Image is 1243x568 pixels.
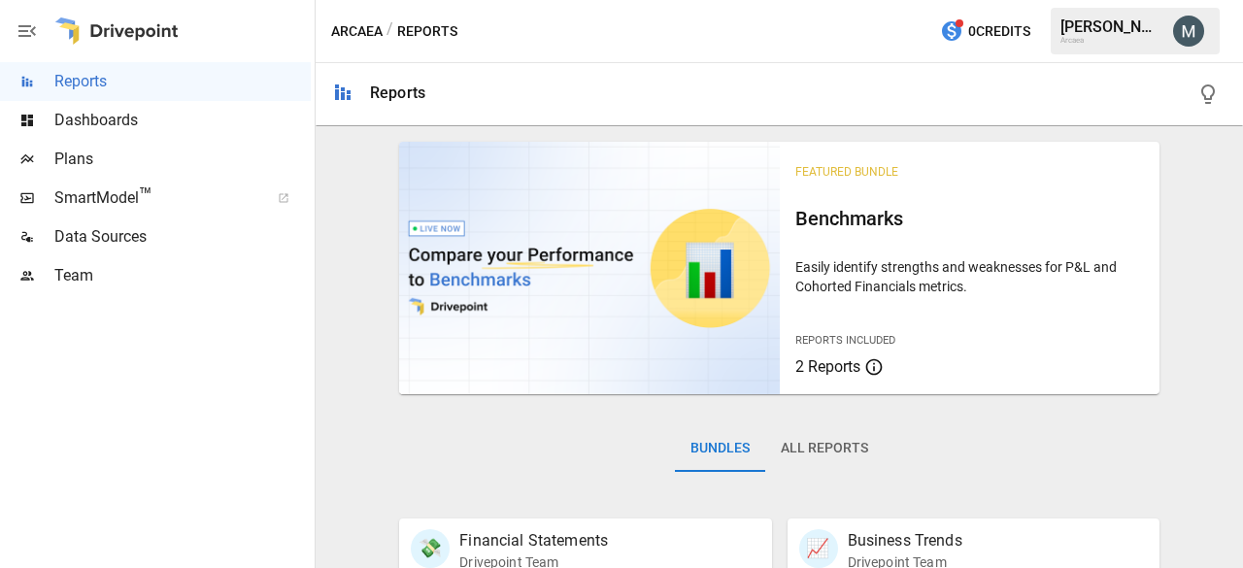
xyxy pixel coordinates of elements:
[968,19,1030,44] span: 0 Credits
[386,19,393,44] div: /
[54,264,311,287] span: Team
[54,225,311,249] span: Data Sources
[848,529,962,552] p: Business Trends
[411,529,450,568] div: 💸
[1173,16,1204,47] img: Mary Ma
[795,165,898,179] span: Featured Bundle
[675,425,765,472] button: Bundles
[765,425,884,472] button: All Reports
[54,70,311,93] span: Reports
[54,186,256,210] span: SmartModel
[1060,36,1161,45] div: Arcaea
[795,334,895,347] span: Reports Included
[1060,17,1161,36] div: [PERSON_NAME]
[370,84,425,102] div: Reports
[1161,4,1216,58] button: Mary Ma
[795,357,860,376] span: 2 Reports
[795,203,1144,234] h6: Benchmarks
[795,257,1144,296] p: Easily identify strengths and weaknesses for P&L and Cohorted Financials metrics.
[399,142,779,394] img: video thumbnail
[799,529,838,568] div: 📈
[932,14,1038,50] button: 0Credits
[139,184,152,208] span: ™
[459,529,608,552] p: Financial Statements
[54,109,311,132] span: Dashboards
[54,148,311,171] span: Plans
[331,19,383,44] button: Arcaea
